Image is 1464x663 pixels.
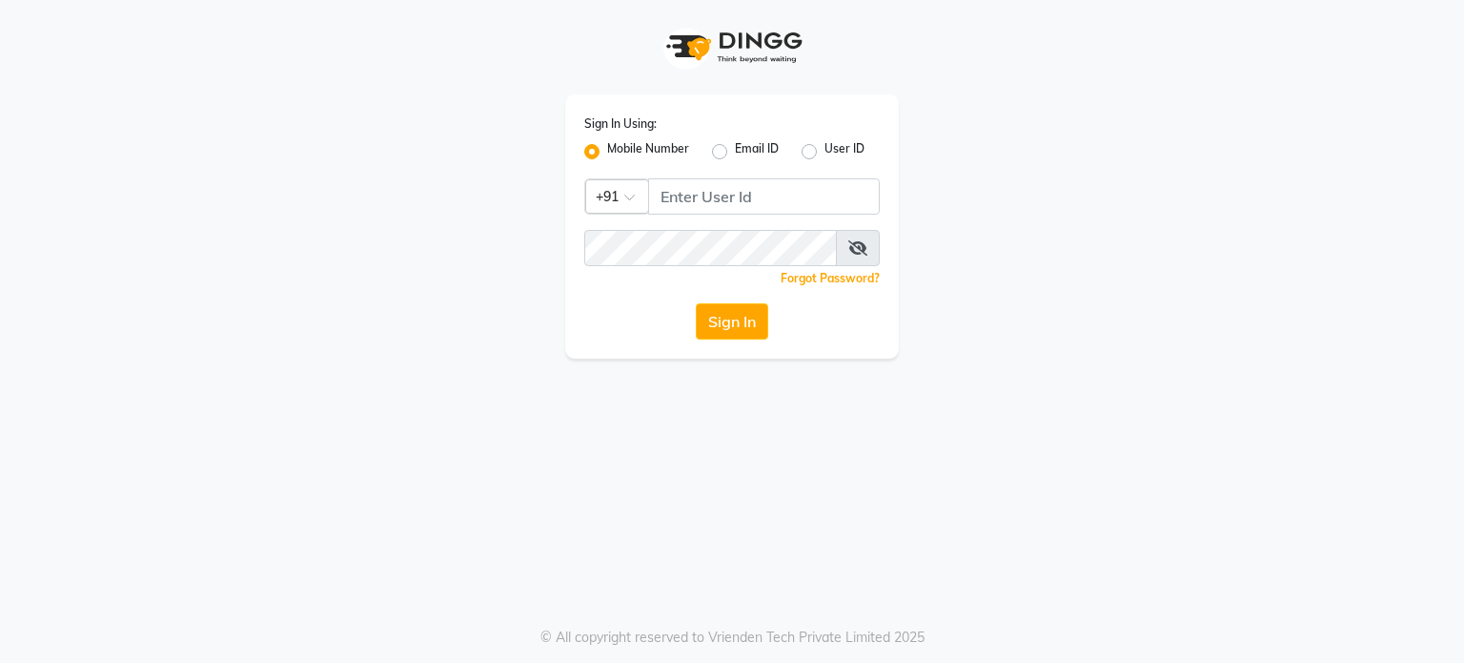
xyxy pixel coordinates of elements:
label: Sign In Using: [584,115,657,133]
label: Mobile Number [607,140,689,163]
label: Email ID [735,140,779,163]
a: Forgot Password? [781,271,880,285]
label: User ID [824,140,864,163]
input: Username [584,230,837,266]
button: Sign In [696,303,768,340]
img: logo1.svg [656,19,808,75]
input: Username [648,178,880,215]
